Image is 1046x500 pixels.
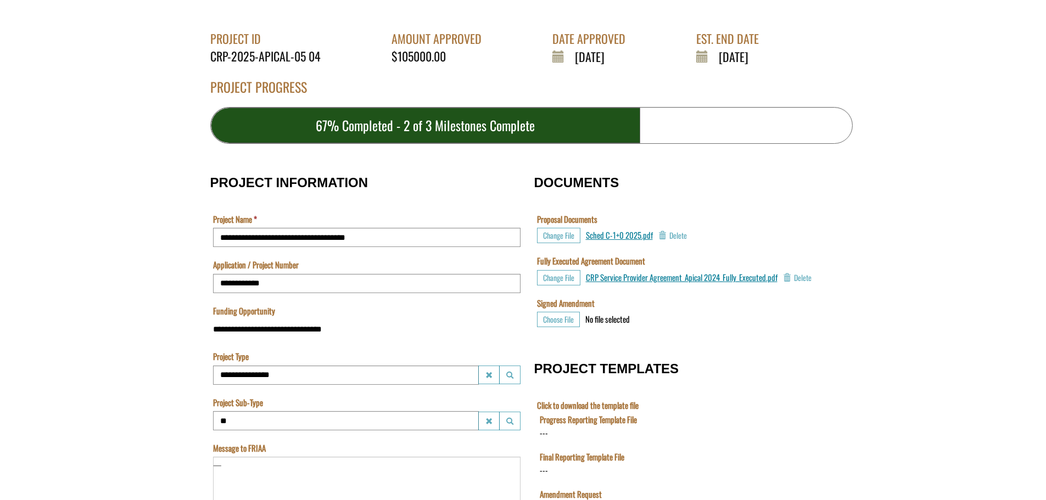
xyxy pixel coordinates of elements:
h3: PROJECT INFORMATION [210,176,523,190]
div: AMOUNT APPROVED [391,30,490,47]
label: File field for users to download amendment request template [3,75,65,86]
h3: PROJECT TEMPLATES [534,362,836,376]
div: --- [3,88,11,99]
button: Project Sub-Type Launch lookup modal [499,412,521,430]
button: Choose File for Proposal Documents [537,228,580,243]
input: Project Type [213,366,479,385]
div: PROJECT PROGRESS [210,77,853,107]
div: 67% Completed - 2 of 3 Milestones Complete [211,108,641,143]
input: Project Name [213,228,521,247]
div: --- [3,50,11,62]
label: Funding Opportunity [213,305,275,317]
div: [DATE] [552,48,634,65]
div: EST. END DATE [696,30,767,47]
div: PROJECT ID [210,30,329,47]
div: DATE APPROVED [552,30,634,47]
a: Sched C-1+0 2025.pdf [586,229,653,241]
label: Fully Executed Agreement Document [537,255,645,267]
label: Project Type [213,351,249,362]
button: Project Type Launch lookup modal [499,366,521,384]
div: — [213,459,221,470]
label: Application / Project Number [213,259,299,271]
button: Delete [658,228,687,243]
fieldset: DOCUMENTS [534,164,836,339]
div: CRP-2025-APICAL-05 04 [210,48,329,65]
button: Delete [783,270,812,285]
label: Message to FRIAA [213,442,266,454]
label: Project Sub-Type [213,397,263,408]
label: Final Reporting Template File [3,37,87,49]
label: Click to download the template file [537,400,639,411]
div: [DATE] [696,48,767,65]
a: CRP Service Provider Agreement_Apical 2024_Fully_Executed.pdf [586,271,777,283]
button: Choose File for Fully Executed Agreement Document [537,270,580,285]
label: Signed Amendment [537,297,595,309]
input: Project Sub-Type [213,411,479,430]
button: Project Type Clear lookup field [478,366,500,384]
input: Funding Opportunity [213,319,521,339]
button: Project Sub-Type Clear lookup field [478,412,500,430]
label: Proposal Documents [537,214,597,225]
button: Choose File for Signed Amendment [537,312,580,327]
div: --- [3,13,11,25]
h3: DOCUMENTS [534,176,836,190]
div: $105000.00 [391,48,490,65]
div: No file selected [585,313,630,325]
label: Project Name [213,214,257,225]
